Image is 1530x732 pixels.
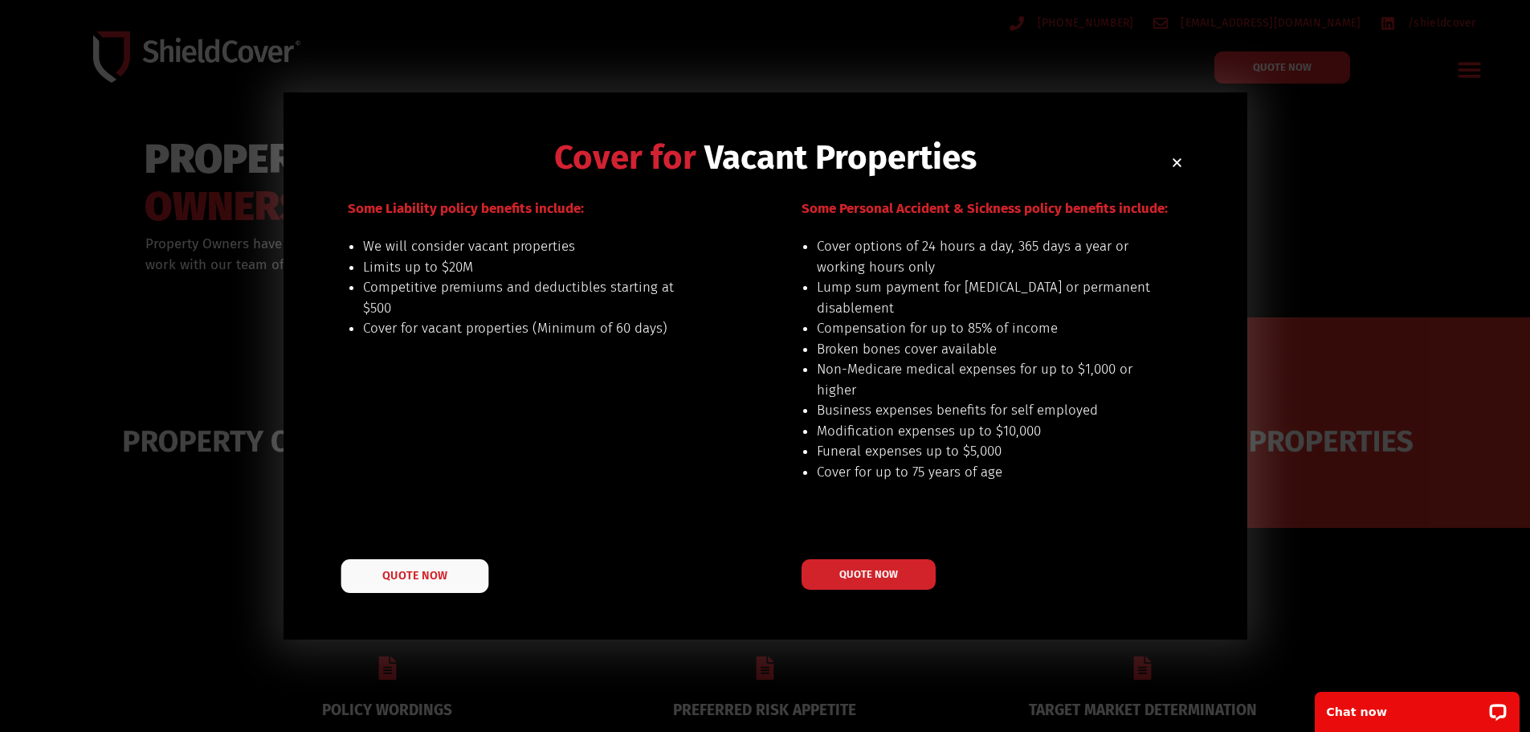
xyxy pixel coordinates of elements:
span: Cover for [554,137,696,178]
a: Close [1171,157,1183,169]
li: Cover for vacant properties (Minimum of 60 days) [363,318,698,339]
a: QUOTE NOW [341,559,488,593]
li: Business expenses benefits for self employed [817,400,1152,421]
li: Modification expenses up to $10,000 [817,421,1152,442]
a: QUOTE NOW [802,559,936,590]
span: QUOTE NOW [839,569,898,579]
li: Funeral expenses up to $5,000 [817,441,1152,462]
li: Cover options of 24 hours a day, 365 days a year or working hours only [817,236,1152,277]
li: We will consider vacant properties [363,236,698,257]
li: Compensation for up to 85% of income [817,318,1152,339]
span: Vacant Properties [704,137,977,178]
span: Some Liability policy benefits include: [348,200,584,217]
li: Limits up to $20M [363,257,698,278]
li: Non-Medicare medical expenses for up to $1,000 or higher [817,359,1152,400]
li: Lump sum payment for [MEDICAL_DATA] or permanent disablement [817,277,1152,318]
li: Broken bones cover available [817,339,1152,360]
iframe: LiveChat chat widget [1304,681,1530,732]
span: Some Personal Accident & Sickness policy benefits include: [802,200,1168,217]
li: Cover for up to 75 years of age [817,462,1152,483]
li: Competitive premiums and deductibles starting at $500 [363,277,698,318]
span: QUOTE NOW [382,570,447,581]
